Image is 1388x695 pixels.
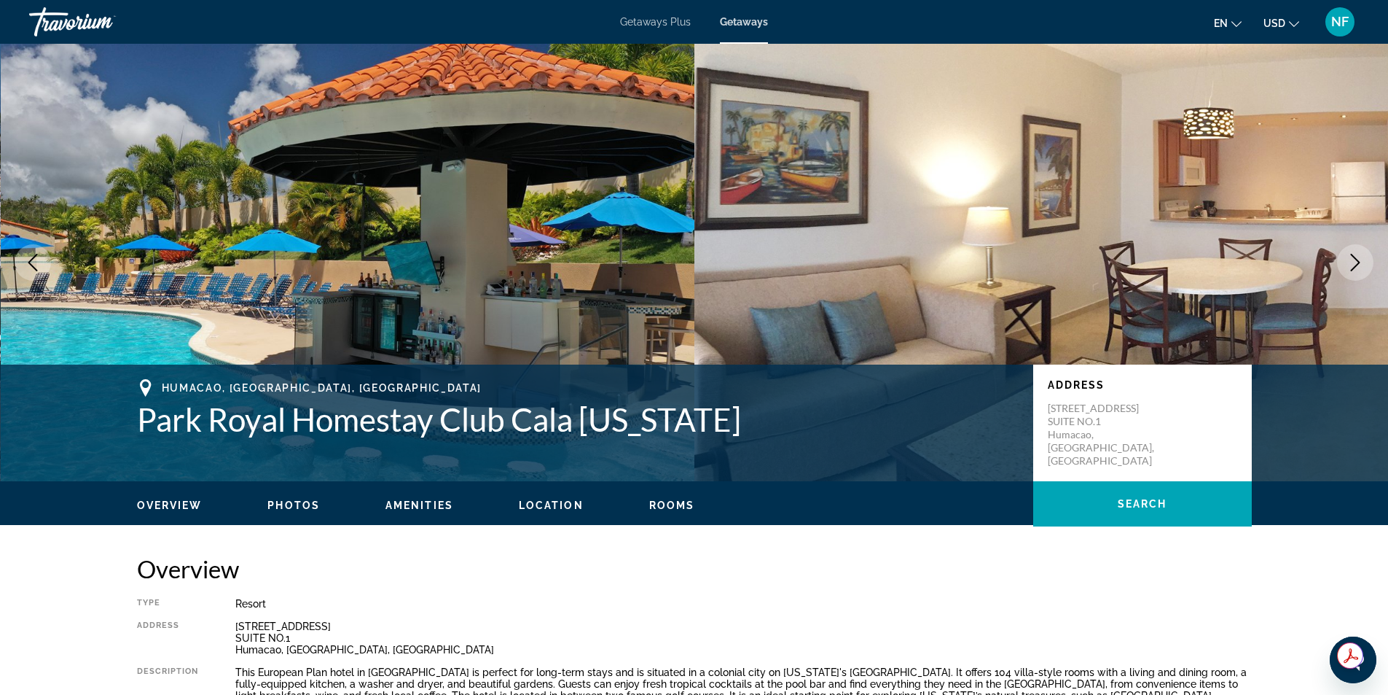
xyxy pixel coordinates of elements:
[267,499,320,512] button: Photos
[1321,7,1359,37] button: User Menu
[1214,18,1228,29] span: en
[235,598,1252,610] div: Resort
[137,400,1019,438] h1: Park Royal Homestay Club Cala [US_STATE]
[1033,481,1252,527] button: Search
[162,382,482,394] span: Humacao, [GEOGRAPHIC_DATA], [GEOGRAPHIC_DATA]
[1118,498,1167,510] span: Search
[1048,402,1164,467] p: [STREET_ADDRESS] SUITE NO.1 Humacao, [GEOGRAPHIC_DATA], [GEOGRAPHIC_DATA]
[1214,12,1242,34] button: Change language
[1330,637,1376,683] iframe: Button to launch messaging window
[15,244,51,281] button: Previous image
[137,554,1252,583] h2: Overview
[1337,244,1373,281] button: Next image
[720,16,768,28] a: Getaways
[137,500,203,511] span: Overview
[1048,379,1237,391] p: Address
[137,598,199,610] div: Type
[519,499,584,512] button: Location
[29,3,175,41] a: Travorium
[519,500,584,511] span: Location
[385,499,453,512] button: Amenities
[1263,12,1299,34] button: Change currency
[1331,15,1349,29] span: NF
[137,499,203,512] button: Overview
[1263,18,1285,29] span: USD
[235,621,1252,656] div: [STREET_ADDRESS] SUITE NO.1 Humacao, [GEOGRAPHIC_DATA], [GEOGRAPHIC_DATA]
[267,500,320,511] span: Photos
[385,500,453,511] span: Amenities
[649,499,695,512] button: Rooms
[649,500,695,511] span: Rooms
[137,621,199,656] div: Address
[620,16,691,28] a: Getaways Plus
